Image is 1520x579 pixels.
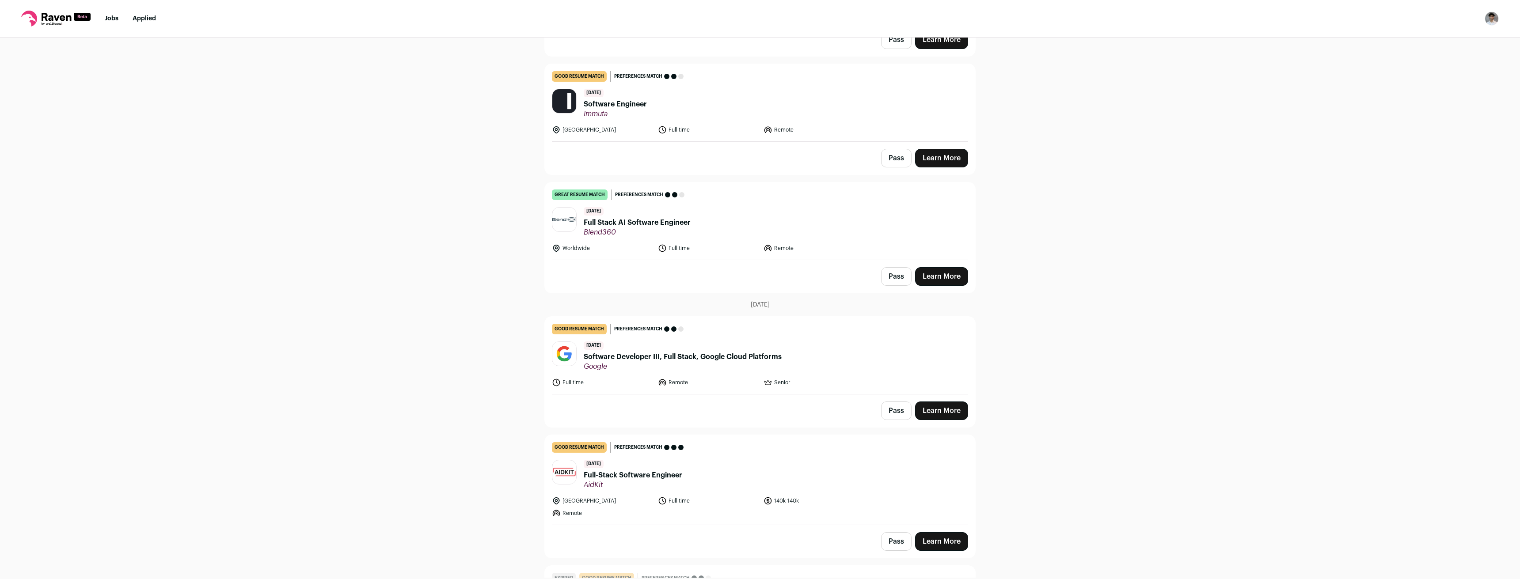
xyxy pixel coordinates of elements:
span: Full Stack AI Software Engineer [584,217,691,228]
li: Full time [658,125,759,134]
a: Jobs [105,15,118,22]
button: Pass [881,532,912,551]
span: [DATE] [584,460,604,468]
li: Remote [552,509,653,518]
span: Immuta [584,110,647,118]
span: Software Developer III, Full Stack, Google Cloud Platforms [584,352,782,362]
li: [GEOGRAPHIC_DATA] [552,496,653,505]
button: Pass [881,267,912,286]
a: great resume match Preferences match [DATE] Full Stack AI Software Engineer Blend360 Worldwide Fu... [545,182,975,260]
span: [DATE] [584,207,604,216]
div: good resume match [552,442,607,453]
span: Blend360 [584,228,691,237]
li: Full time [658,496,759,505]
img: 8d2c6156afa7017e60e680d3937f8205e5697781b6c771928cb24e9df88505de.jpg [552,342,576,366]
li: [GEOGRAPHIC_DATA] [552,125,653,134]
span: AidKit [584,481,682,489]
button: Open dropdown [1485,11,1499,26]
li: 140k-140k [764,496,864,505]
span: [DATE] [584,89,604,97]
span: Google [584,362,782,371]
button: Pass [881,149,912,167]
a: Learn More [915,149,968,167]
img: 16610098-medium_jpg [1485,11,1499,26]
li: Full time [552,378,653,387]
span: [DATE] [751,300,770,309]
a: good resume match Preferences match [DATE] Software Developer III, Full Stack, Google Cloud Platf... [545,317,975,394]
a: Learn More [915,532,968,551]
a: Learn More [915,30,968,49]
span: Preferences match [614,72,662,81]
span: Preferences match [614,443,662,452]
div: great resume match [552,189,608,200]
li: Worldwide [552,244,653,253]
li: Remote [764,125,864,134]
img: 7ee0fa6ea251a986cc4ce25f4e39fb2d61a8348e1b1556c9435eebe499309dae.png [552,89,576,113]
button: Pass [881,30,912,49]
a: Applied [133,15,156,22]
div: good resume match [552,324,607,334]
span: Full-Stack Software Engineer [584,470,682,481]
img: 9ed6e72d1a35004b09a7c3c0e5927805a5ea66c79e74530a9b7e1514fa7fa575.png [552,467,576,477]
li: Senior [764,378,864,387]
li: Remote [658,378,759,387]
a: good resume match Preferences match [DATE] Software Engineer Immuta [GEOGRAPHIC_DATA] Full time R... [545,64,975,141]
a: Learn More [915,401,968,420]
span: Preferences match [615,190,663,199]
a: good resume match Preferences match [DATE] Full-Stack Software Engineer AidKit [GEOGRAPHIC_DATA] ... [545,435,975,525]
li: Remote [764,244,864,253]
span: Software Engineer [584,99,647,110]
span: Preferences match [614,325,662,333]
a: Learn More [915,267,968,286]
span: [DATE] [584,341,604,350]
div: good resume match [552,71,607,82]
img: ef398b5a916e466ac2155a8c3b3dff5be9174721ddc1d8830a7ff2ff19ea1ebd.png [552,217,576,222]
li: Full time [658,244,759,253]
button: Pass [881,401,912,420]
